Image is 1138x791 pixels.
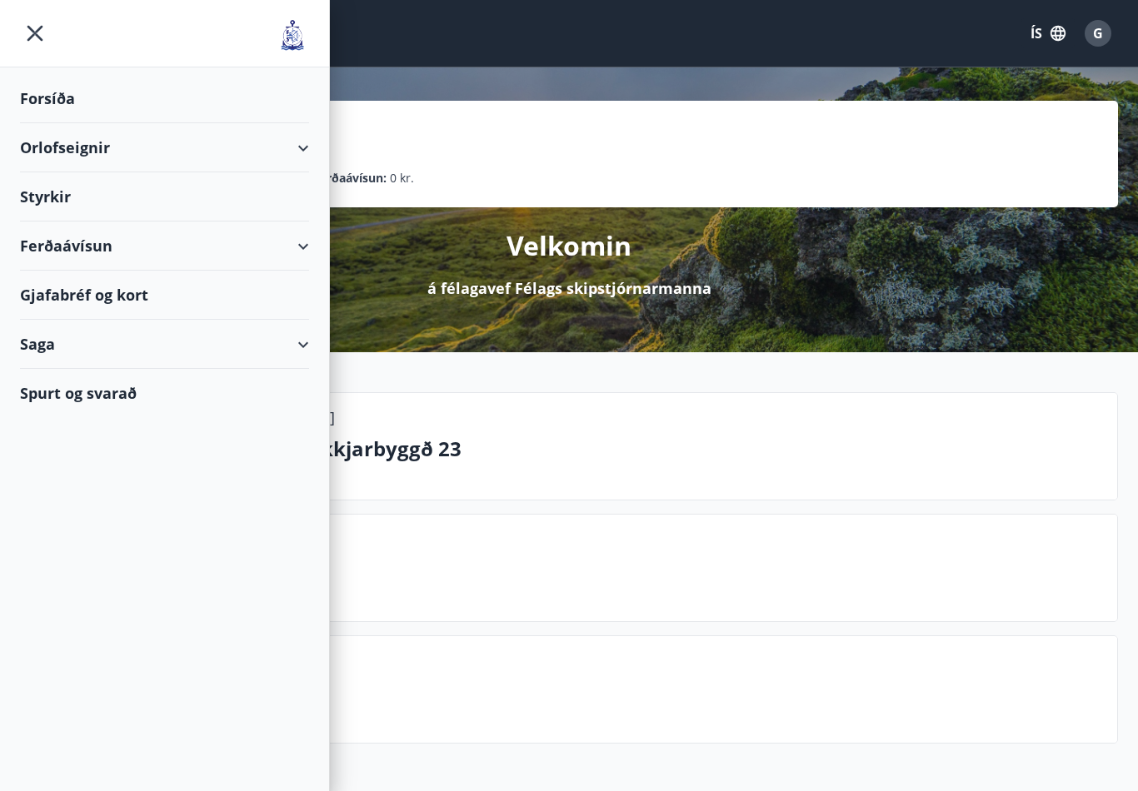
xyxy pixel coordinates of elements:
[20,74,309,123] div: Forsíða
[507,227,631,264] p: Velkomin
[427,277,711,299] p: á félagavef Félags skipstjórnarmanna
[276,18,309,52] img: union_logo
[1078,13,1118,53] button: G
[20,123,309,172] div: Orlofseignir
[142,435,1104,463] p: Fnjóskadalur - Stekkjarbyggð 23
[1021,18,1075,48] button: ÍS
[20,369,309,417] div: Spurt og svarað
[313,169,387,187] p: Ferðaávísun :
[1093,24,1103,42] span: G
[20,172,309,221] div: Styrkir
[20,221,309,271] div: Ferðaávísun
[20,18,50,48] button: menu
[20,271,309,320] div: Gjafabréf og kort
[20,320,309,369] div: Saga
[390,169,414,187] span: 0 kr.
[142,556,1104,585] p: Næstu helgi
[142,678,1104,706] p: Spurt og svarað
